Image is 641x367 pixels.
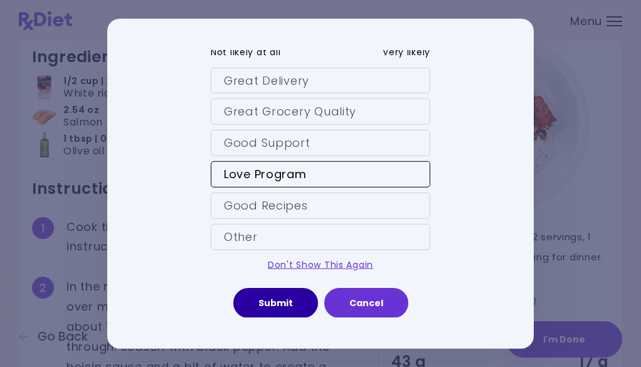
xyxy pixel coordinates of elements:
[324,287,408,317] button: Cancel
[211,130,430,156] div: Good Support
[211,161,430,188] div: Love Program
[211,98,430,125] div: Great Grocery Quality
[233,287,318,317] button: Submit
[268,258,373,270] a: Don't Show This Again
[211,67,430,93] div: Great Delivery
[211,42,280,62] span: Not likely at all
[211,224,430,250] div: Other
[383,42,430,62] span: Very likely
[211,193,430,219] div: Good Recipes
